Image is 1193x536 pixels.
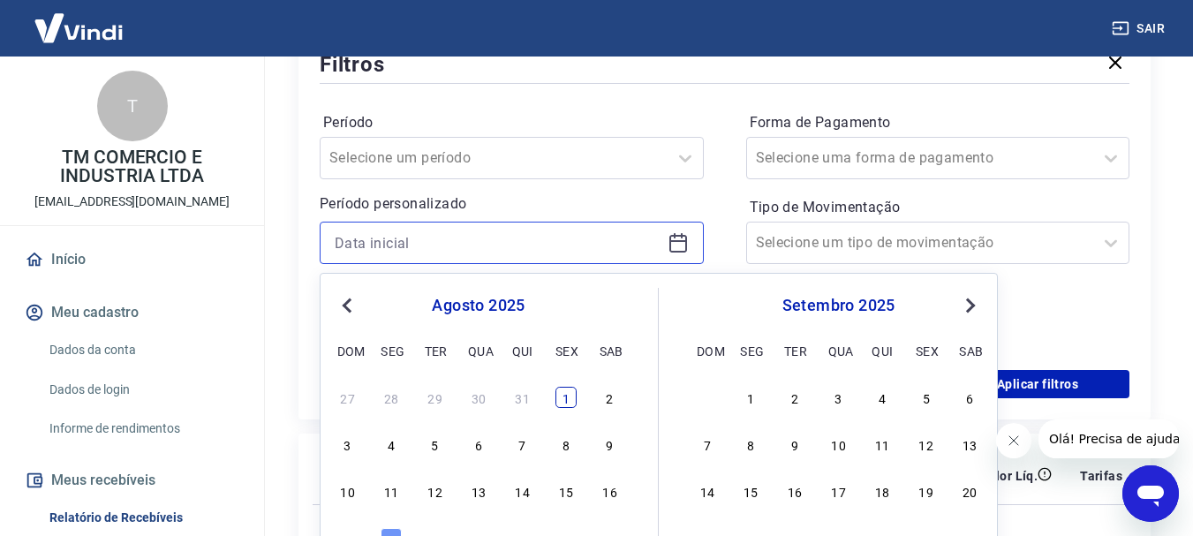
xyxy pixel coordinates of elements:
a: Início [21,240,243,279]
div: Choose segunda-feira, 1 de setembro de 2025 [740,387,761,408]
div: Choose segunda-feira, 15 de setembro de 2025 [740,480,761,502]
div: Choose terça-feira, 5 de agosto de 2025 [425,434,446,455]
div: dom [697,340,718,361]
label: Período [323,112,700,133]
input: Data inicial [335,230,661,256]
div: seg [740,340,761,361]
button: Aplicar filtros [946,370,1129,398]
img: Vindi [21,1,136,55]
div: Choose quinta-feira, 14 de agosto de 2025 [512,480,533,502]
div: Choose sexta-feira, 1 de agosto de 2025 [555,387,577,408]
div: qua [828,340,849,361]
div: Choose sexta-feira, 15 de agosto de 2025 [555,480,577,502]
label: Tipo de Movimentação [750,197,1127,218]
div: Choose terça-feira, 2 de setembro de 2025 [784,387,805,408]
div: Choose terça-feira, 29 de julho de 2025 [425,387,446,408]
div: Choose domingo, 27 de julho de 2025 [337,387,359,408]
div: Choose domingo, 31 de agosto de 2025 [697,387,718,408]
p: Valor Líq. [980,467,1038,485]
div: Choose quarta-feira, 17 de setembro de 2025 [828,480,849,502]
iframe: Mensagem da empresa [1038,419,1179,458]
div: sab [959,340,980,361]
iframe: Fechar mensagem [996,423,1031,458]
div: agosto 2025 [335,295,623,316]
div: Choose quarta-feira, 6 de agosto de 2025 [468,434,489,455]
div: Choose terça-feira, 12 de agosto de 2025 [425,480,446,502]
div: sex [916,340,937,361]
button: Sair [1108,12,1172,45]
div: Choose sábado, 20 de setembro de 2025 [959,480,980,502]
h5: Filtros [320,50,385,79]
div: Choose sexta-feira, 12 de setembro de 2025 [916,434,937,455]
div: Choose domingo, 14 de setembro de 2025 [697,480,718,502]
div: Choose domingo, 10 de agosto de 2025 [337,480,359,502]
div: Choose quinta-feira, 7 de agosto de 2025 [512,434,533,455]
div: qui [872,340,893,361]
div: Choose sábado, 13 de setembro de 2025 [959,434,980,455]
div: Choose segunda-feira, 8 de setembro de 2025 [740,434,761,455]
div: Choose terça-feira, 16 de setembro de 2025 [784,480,805,502]
div: Choose quarta-feira, 13 de agosto de 2025 [468,480,489,502]
p: Período personalizado [320,193,704,215]
button: Previous Month [336,295,358,316]
div: qua [468,340,489,361]
div: Choose quarta-feira, 10 de setembro de 2025 [828,434,849,455]
a: Relatório de Recebíveis [42,500,243,536]
div: Choose segunda-feira, 11 de agosto de 2025 [381,480,402,502]
div: Choose sábado, 9 de agosto de 2025 [600,434,621,455]
a: Dados da conta [42,332,243,368]
div: Choose sábado, 2 de agosto de 2025 [600,387,621,408]
iframe: Botão para abrir a janela de mensagens [1122,465,1179,522]
button: Next Month [960,295,981,316]
div: Choose domingo, 7 de setembro de 2025 [697,434,718,455]
button: Meus recebíveis [21,461,243,500]
div: seg [381,340,402,361]
p: TM COMERCIO E INDUSTRIA LTDA [14,148,250,185]
div: qui [512,340,533,361]
div: Choose quarta-feira, 3 de setembro de 2025 [828,387,849,408]
span: Olá! Precisa de ajuda? [11,12,148,26]
div: Choose quarta-feira, 30 de julho de 2025 [468,387,489,408]
div: sab [600,340,621,361]
div: ter [784,340,805,361]
div: Choose quinta-feira, 11 de setembro de 2025 [872,434,893,455]
a: Informe de rendimentos [42,411,243,447]
p: [EMAIL_ADDRESS][DOMAIN_NAME] [34,193,230,211]
div: Choose sexta-feira, 19 de setembro de 2025 [916,480,937,502]
div: sex [555,340,577,361]
div: Choose sexta-feira, 8 de agosto de 2025 [555,434,577,455]
label: Forma de Pagamento [750,112,1127,133]
div: Choose quinta-feira, 4 de setembro de 2025 [872,387,893,408]
div: Choose segunda-feira, 28 de julho de 2025 [381,387,402,408]
div: Choose domingo, 3 de agosto de 2025 [337,434,359,455]
button: Meu cadastro [21,293,243,332]
div: Choose sábado, 16 de agosto de 2025 [600,480,621,502]
div: ter [425,340,446,361]
div: dom [337,340,359,361]
a: Dados de login [42,372,243,408]
div: Choose terça-feira, 9 de setembro de 2025 [784,434,805,455]
div: Choose segunda-feira, 4 de agosto de 2025 [381,434,402,455]
div: Choose sexta-feira, 5 de setembro de 2025 [916,387,937,408]
div: T [97,71,168,141]
div: setembro 2025 [694,295,983,316]
div: Choose sábado, 6 de setembro de 2025 [959,387,980,408]
div: Choose quinta-feira, 31 de julho de 2025 [512,387,533,408]
div: Choose quinta-feira, 18 de setembro de 2025 [872,480,893,502]
p: Tarifas [1080,467,1122,485]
